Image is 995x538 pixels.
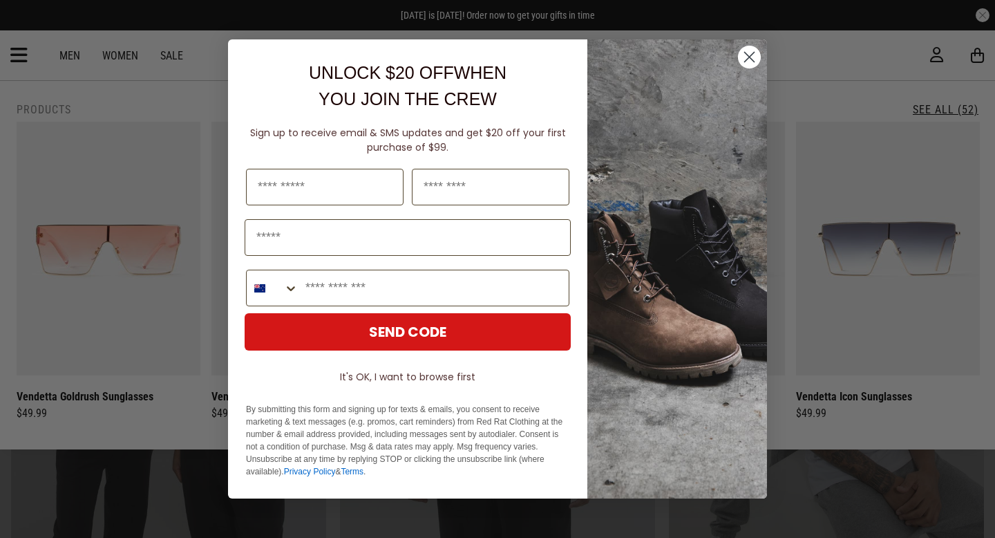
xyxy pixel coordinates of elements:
[245,313,571,351] button: SEND CODE
[11,6,53,47] button: Open LiveChat chat widget
[737,45,761,69] button: Close dialog
[284,467,336,476] a: Privacy Policy
[319,89,497,109] span: YOU JOIN THE CREW
[246,403,569,478] p: By submitting this form and signing up for texts & emails, you consent to receive marketing & tex...
[247,270,298,306] button: Search Countries
[341,467,363,476] a: Terms
[245,364,571,389] button: It's OK, I want to browse first
[587,39,767,499] img: f7662613-148e-4c88-9575-6c6b5b55a647.jpeg
[254,283,265,294] img: New Zealand
[250,126,566,154] span: Sign up to receive email & SMS updates and get $20 off your first purchase of $99.
[246,169,404,205] input: First Name
[454,63,506,82] span: WHEN
[309,63,454,82] span: UNLOCK $20 OFF
[245,219,571,256] input: Email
